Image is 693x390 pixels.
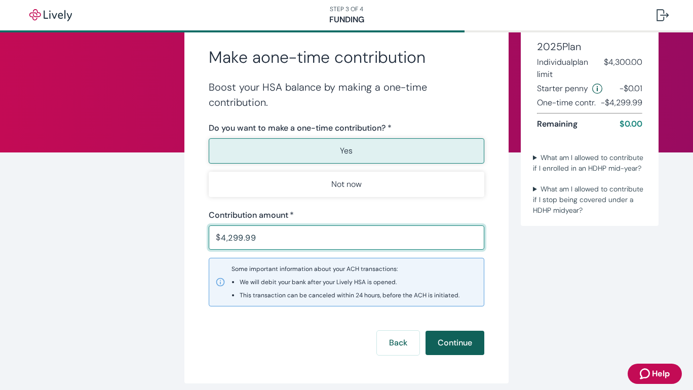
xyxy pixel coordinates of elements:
[537,56,604,81] span: Individual plan limit
[209,80,484,110] h4: Boost your HSA balance by making a one-time contribution.
[377,331,419,355] button: Back
[537,97,596,109] span: One-time contr.
[592,83,602,95] button: Lively will contribute $0.01 to establish your account
[648,3,677,27] button: Log out
[620,83,642,95] span: -$0.01
[209,209,294,221] label: Contribution amount
[620,118,642,130] span: $0.00
[652,368,670,380] span: Help
[232,264,459,300] span: Some important information about your ACH transactions:
[537,83,588,95] span: Starter penny
[529,150,650,176] summary: What am I allowed to contribute if I enrolled in an HDHP mid-year?
[601,97,642,109] span: - $4,299.99
[240,278,459,287] li: We will debit your bank after your Lively HSA is opened.
[537,118,577,130] span: Remaining
[209,47,484,67] h2: Make a one-time contribution
[209,138,484,164] button: Yes
[592,84,602,94] svg: Starter penny details
[537,39,642,54] h4: 2025 Plan
[426,331,484,355] button: Continue
[340,145,353,157] p: Yes
[604,56,642,81] span: $4,300.00
[331,178,362,190] p: Not now
[628,364,682,384] button: Zendesk support iconHelp
[221,227,484,248] input: $0.00
[209,122,392,134] label: Do you want to make a one-time contribution? *
[216,231,220,244] p: $
[529,182,650,218] summary: What am I allowed to contribute if I stop being covered under a HDHP midyear?
[240,291,459,300] li: This transaction can be canceled within 24 hours, before the ACH is initiated.
[209,172,484,197] button: Not now
[640,368,652,380] svg: Zendesk support icon
[22,9,79,21] img: Lively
